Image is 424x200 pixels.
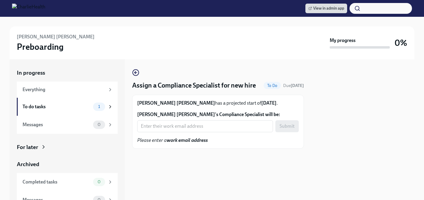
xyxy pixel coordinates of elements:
h3: 0% [395,37,407,48]
span: 0 [94,180,104,184]
a: Completed tasks0 [17,173,118,191]
h4: Assign a Compliance Specialist for new hire [132,81,256,90]
span: 0 [94,122,104,127]
div: Messages [23,121,91,128]
a: View in admin app [305,4,347,13]
div: Everything [23,86,105,93]
span: View in admin app [308,5,344,11]
label: [PERSON_NAME] [PERSON_NAME]'s Compliance Specialist will be: [137,111,299,118]
input: Enter their work email address [137,120,273,132]
span: August 14th, 2025 09:00 [283,83,304,88]
div: Completed tasks [23,179,91,185]
a: Everything [17,82,118,98]
strong: [DATE] [261,100,277,106]
div: To do tasks [23,103,91,110]
span: To Do [264,83,281,88]
span: 1 [95,104,104,109]
strong: work email address [167,137,208,143]
div: For later [17,143,38,151]
strong: My progress [330,37,356,44]
p: has a projected start of . [137,100,299,106]
h6: [PERSON_NAME] [PERSON_NAME] [17,34,95,40]
strong: [DATE] [291,83,304,88]
a: To do tasks1 [17,98,118,116]
a: For later [17,143,118,151]
a: Archived [17,160,118,168]
span: Due [283,83,304,88]
em: Please enter a [137,137,208,143]
h3: Preboarding [17,41,64,52]
strong: [PERSON_NAME] [PERSON_NAME] [137,100,215,106]
a: In progress [17,69,118,77]
a: Messages0 [17,116,118,134]
img: CharlieHealth [12,4,45,13]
